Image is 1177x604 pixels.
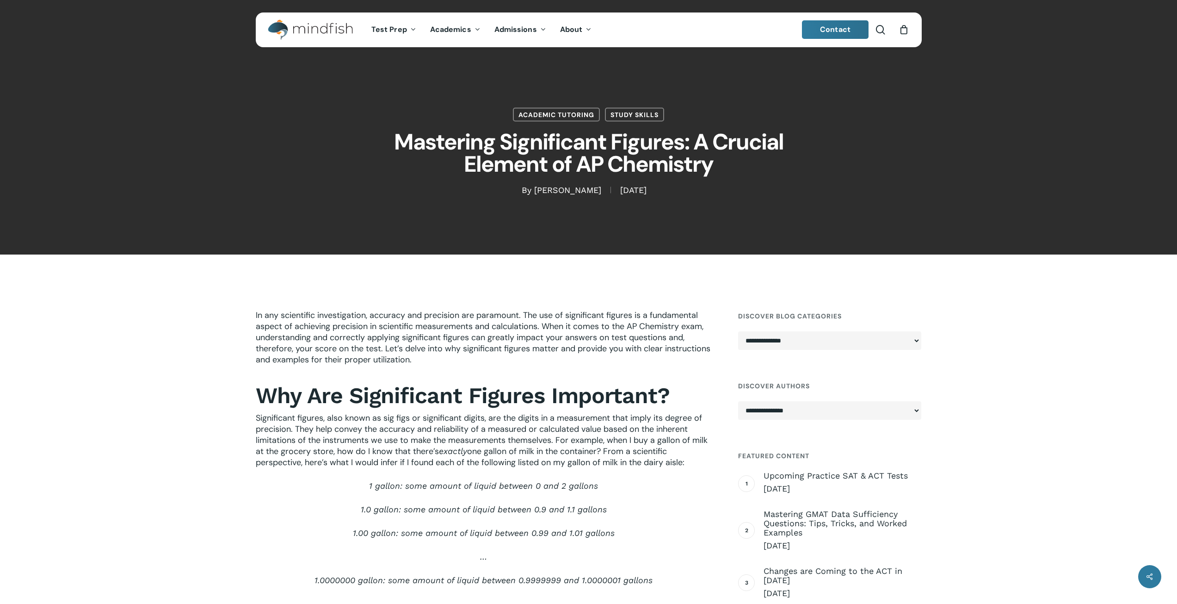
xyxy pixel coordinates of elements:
[764,483,921,494] span: [DATE]
[357,122,820,185] h1: Mastering Significant Figures: A Crucial Element of AP Chemistry
[256,12,922,47] header: Main Menu
[738,378,921,394] h4: Discover Authors
[430,25,471,34] span: Academics
[764,510,921,551] a: Mastering GMAT Data Sufficiency Questions: Tips, Tricks, and Worked Examples [DATE]
[764,471,921,480] span: Upcoming Practice SAT & ACT Tests
[534,185,601,195] a: [PERSON_NAME]
[513,108,600,122] a: Academic Tutoring
[364,26,423,34] a: Test Prep
[802,20,869,39] a: Contact
[256,412,708,457] span: Significant figures, also known as sig figs or significant digits, are the digits in a measuremen...
[353,528,615,538] span: 1.00 gallon: some amount of liquid between 0.99 and 1.01 gallons
[820,25,850,34] span: Contact
[256,310,710,365] span: In any scientific investigation, accuracy and precision are paramount. The use of significant fig...
[553,26,599,34] a: About
[371,25,407,34] span: Test Prep
[480,552,487,561] span: …
[738,448,921,464] h4: Featured Content
[369,481,598,491] span: 1 gallon: some amount of liquid between 0 and 2 gallons
[738,308,921,324] h4: Discover Blog Categories
[764,567,921,585] span: Changes are Coming to the ACT in [DATE]
[764,588,921,599] span: [DATE]
[605,108,664,122] a: Study Skills
[522,187,531,193] span: By
[764,567,921,599] a: Changes are Coming to the ACT in [DATE] [DATE]
[764,471,921,494] a: Upcoming Practice SAT & ACT Tests [DATE]
[764,540,921,551] span: [DATE]
[439,446,467,456] span: exactly
[361,504,607,514] span: 1.0 gallon: some amount of liquid between 0.9 and 1.1 gallons
[610,187,656,193] span: [DATE]
[764,510,921,537] span: Mastering GMAT Data Sufficiency Questions: Tips, Tricks, and Worked Examples
[256,382,670,409] b: Why Are Significant Figures Important?
[487,26,553,34] a: Admissions
[560,25,583,34] span: About
[314,575,653,585] span: 1.0000000 gallon: some amount of liquid between 0.9999999 and 1.0000001 gallons
[494,25,537,34] span: Admissions
[423,26,487,34] a: Academics
[364,12,598,47] nav: Main Menu
[256,446,684,468] span: one gallon of milk in the container? From a scientific perspective, here’s what I would infer if ...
